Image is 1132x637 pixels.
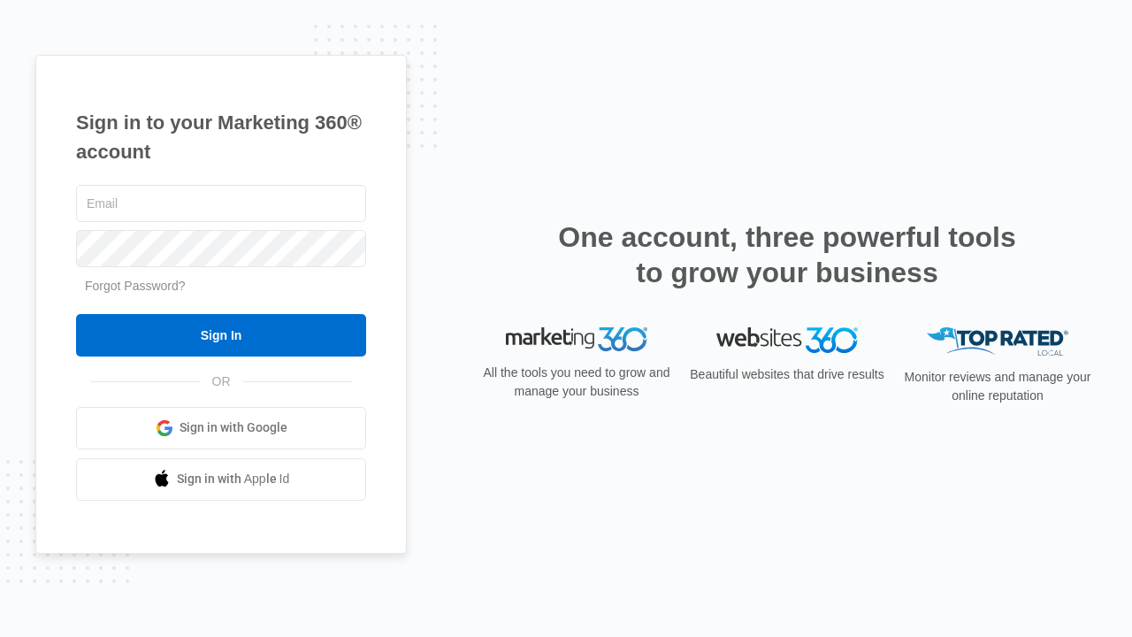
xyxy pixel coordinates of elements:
[76,108,366,166] h1: Sign in to your Marketing 360® account
[76,458,366,501] a: Sign in with Apple Id
[76,407,366,449] a: Sign in with Google
[553,219,1021,290] h2: One account, three powerful tools to grow your business
[506,327,647,352] img: Marketing 360
[76,314,366,357] input: Sign In
[76,185,366,222] input: Email
[688,365,886,384] p: Beautiful websites that drive results
[180,418,287,437] span: Sign in with Google
[85,279,186,293] a: Forgot Password?
[716,327,858,353] img: Websites 360
[927,327,1068,357] img: Top Rated Local
[899,368,1097,405] p: Monitor reviews and manage your online reputation
[478,364,676,401] p: All the tools you need to grow and manage your business
[200,372,243,391] span: OR
[177,470,290,488] span: Sign in with Apple Id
